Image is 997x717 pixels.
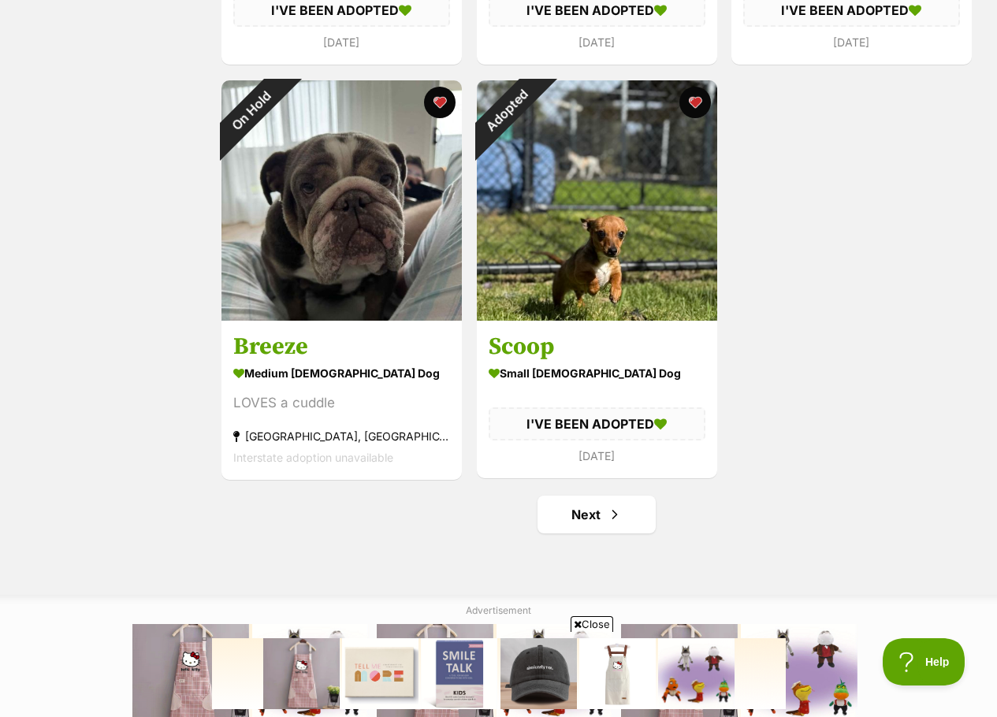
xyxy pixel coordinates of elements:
[120,100,236,197] img: https://img.kwcdn.com/product/1e14dde0ac7/8a74072c-8ca8-47a3-a599-97b6a51c0da4_900x900.jpeg.a.jpg...
[477,80,717,321] img: Scoop
[233,425,450,447] div: [GEOGRAPHIC_DATA], [GEOGRAPHIC_DATA]
[477,320,717,478] a: Scoop small [DEMOGRAPHIC_DATA] Dog I'VE BEEN ADOPTED [DATE] favourite
[489,407,705,440] div: I'VE BEEN ADOPTED
[233,362,450,385] div: medium [DEMOGRAPHIC_DATA] Dog
[199,58,303,162] div: On Hold
[233,451,393,464] span: Interstate adoption unavailable
[489,362,705,385] div: small [DEMOGRAPHIC_DATA] Dog
[212,638,786,709] iframe: Advertisement
[883,638,965,685] iframe: Help Scout Beacon - Open
[571,616,613,632] span: Close
[233,32,450,54] div: [DATE]
[221,80,462,321] img: Breeze
[538,496,656,533] a: Next page
[679,87,710,118] button: favourite
[489,445,705,466] div: [DATE]
[233,392,450,414] div: LOVES a cuddle
[424,87,456,118] button: favourite
[455,58,559,162] div: Adopted
[489,32,705,54] div: [DATE]
[221,307,462,323] a: On Hold
[489,332,705,362] h3: Scoop
[743,32,960,54] div: [DATE]
[220,496,973,533] nav: Pagination
[221,320,462,480] a: Breeze medium [DEMOGRAPHIC_DATA] Dog LOVES a cuddle [GEOGRAPHIC_DATA], [GEOGRAPHIC_DATA] Intersta...
[233,332,450,362] h3: Breeze
[477,307,717,323] a: Adopted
